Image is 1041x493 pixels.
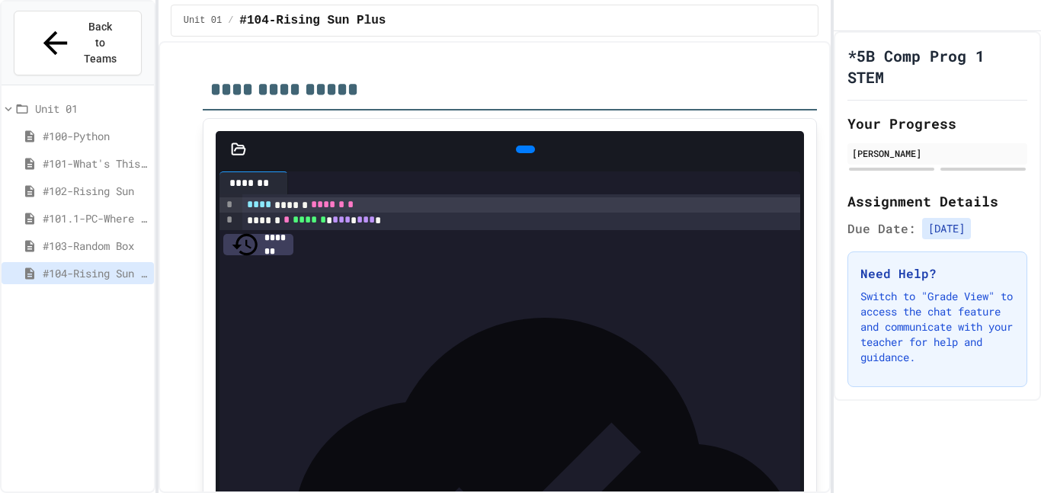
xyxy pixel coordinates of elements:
span: Unit 01 [184,14,222,27]
span: #104-Rising Sun Plus [43,265,148,281]
span: #101-What's This ?? [43,155,148,171]
span: [DATE] [922,218,971,239]
span: Due Date: [847,219,916,238]
div: [PERSON_NAME] [852,146,1023,160]
span: #102-Rising Sun [43,183,148,199]
span: #103-Random Box [43,238,148,254]
span: #101.1-PC-Where am I? [43,210,148,226]
span: Back to Teams [82,19,118,67]
h3: Need Help? [860,264,1014,283]
h2: Your Progress [847,113,1027,134]
span: / [228,14,233,27]
h2: Assignment Details [847,190,1027,212]
h1: *5B Comp Prog 1 STEM [847,45,1027,88]
p: Switch to "Grade View" to access the chat feature and communicate with your teacher for help and ... [860,289,1014,365]
span: #100-Python [43,128,148,144]
span: #104-Rising Sun Plus [239,11,386,30]
button: Back to Teams [14,11,142,75]
span: Unit 01 [35,101,148,117]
